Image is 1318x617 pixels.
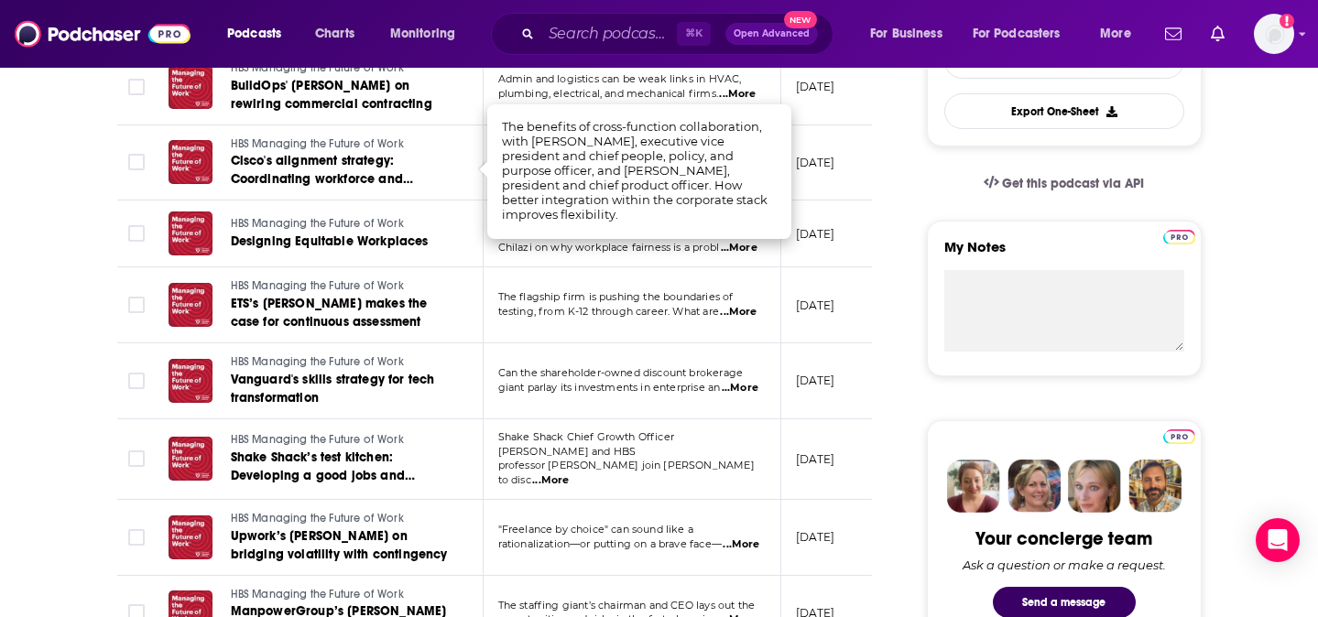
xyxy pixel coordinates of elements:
[315,21,354,47] span: Charts
[1002,176,1144,191] span: Get this podcast via API
[128,154,145,170] span: Toggle select row
[1163,227,1195,244] a: Pro website
[796,226,835,242] p: [DATE]
[128,529,145,546] span: Toggle select row
[969,161,1160,206] a: Get this podcast via API
[1163,429,1195,444] img: Podchaser Pro
[796,451,835,467] p: [DATE]
[961,19,1087,49] button: open menu
[498,72,742,85] span: Admin and logistics can be weak links in HVAC,
[390,21,455,47] span: Monitoring
[231,449,415,502] span: Shake Shack’s test kitchen: Developing a good jobs and automation combo
[532,473,569,488] span: ...More
[1280,14,1294,28] svg: Add a profile image
[975,527,1152,550] div: Your concierge team
[231,77,451,114] a: BuildOps' [PERSON_NAME] on rewiring commercial contracting
[231,60,451,77] a: HBS Managing the Future of Work
[796,298,835,313] p: [DATE]
[231,61,404,74] span: HBS Managing the Future of Work
[231,587,451,603] a: HBS Managing the Future of Work
[1254,14,1294,54] span: Logged in as SolComms
[1254,14,1294,54] button: Show profile menu
[231,136,451,153] a: HBS Managing the Future of Work
[722,381,758,395] span: ...More
[870,21,942,47] span: For Business
[1204,18,1232,49] a: Show notifications dropdown
[796,373,835,388] p: [DATE]
[857,19,965,49] button: open menu
[231,78,432,112] span: BuildOps' [PERSON_NAME] on rewiring commercial contracting
[508,13,851,55] div: Search podcasts, credits, & more...
[231,279,404,292] span: HBS Managing the Future of Work
[231,449,451,485] a: Shake Shack’s test kitchen: Developing a good jobs and automation combo
[1087,19,1154,49] button: open menu
[377,19,479,49] button: open menu
[1163,230,1195,244] img: Podchaser Pro
[231,233,449,251] a: Designing Equitable Workplaces
[231,216,449,233] a: HBS Managing the Future of Work
[796,155,835,170] p: [DATE]
[231,511,451,527] a: HBS Managing the Future of Work
[128,297,145,313] span: Toggle select row
[231,137,404,150] span: HBS Managing the Future of Work
[231,217,404,230] span: HBS Managing the Future of Work
[498,381,721,394] span: giant parlay its investments in enterprise an
[231,433,404,446] span: HBS Managing the Future of Work
[541,19,677,49] input: Search podcasts, credits, & more...
[1128,460,1182,513] img: Jon Profile
[502,119,768,222] span: The benefits of cross-function collaboration, with [PERSON_NAME], executive vice president and ch...
[498,599,756,612] span: The staffing giant’s chairman and CEO lays out the
[231,278,451,295] a: HBS Managing the Future of Work
[973,21,1061,47] span: For Podcasters
[723,537,759,552] span: ...More
[498,430,674,458] span: Shake Shack Chief Growth Officer [PERSON_NAME] and HBS
[231,432,451,449] a: HBS Managing the Future of Work
[227,21,281,47] span: Podcasts
[1254,14,1294,54] img: User Profile
[719,87,756,102] span: ...More
[128,373,145,389] span: Toggle select row
[721,241,757,255] span: ...More
[231,512,404,525] span: HBS Managing the Future of Work
[1256,518,1300,562] div: Open Intercom Messenger
[947,460,1000,513] img: Sydney Profile
[214,19,305,49] button: open menu
[303,19,365,49] a: Charts
[231,372,435,406] span: Vanguard's skills strategy for tech transformation
[725,23,818,45] button: Open AdvancedNew
[498,290,734,303] span: The flagship firm is pushing the boundaries of
[1100,21,1131,47] span: More
[720,305,757,319] span: ...More
[128,450,145,467] span: Toggle select row
[784,11,817,28] span: New
[498,537,722,550] span: rationalization—or putting on a brave face—
[1158,18,1189,49] a: Show notifications dropdown
[231,153,413,205] span: Cisco's alignment strategy: Coordinating workforce and operations
[944,238,1184,270] label: My Notes
[1008,460,1061,513] img: Barbara Profile
[231,528,448,562] span: Upwork’s [PERSON_NAME] on bridging volatility with contingency
[796,529,835,545] p: [DATE]
[231,296,428,330] span: ETS’s [PERSON_NAME] makes the case for continuous assessment
[498,241,720,254] span: Chilazi on why workplace fairness is a probl
[231,588,404,601] span: HBS Managing the Future of Work
[231,355,404,368] span: HBS Managing the Future of Work
[498,523,694,536] span: "Freelance by choice" can sound like a
[15,16,191,51] img: Podchaser - Follow, Share and Rate Podcasts
[231,295,451,331] a: ETS’s [PERSON_NAME] makes the case for continuous assessment
[944,93,1184,129] button: Export One-Sheet
[1068,460,1121,513] img: Jules Profile
[1163,427,1195,444] a: Pro website
[231,371,451,407] a: Vanguard's skills strategy for tech transformation
[498,459,755,486] span: professor [PERSON_NAME] join [PERSON_NAME] to disc
[734,29,810,38] span: Open Advanced
[796,79,835,94] p: [DATE]
[231,152,451,189] a: Cisco's alignment strategy: Coordinating workforce and operations
[128,225,145,242] span: Toggle select row
[963,557,1166,572] div: Ask a question or make a request.
[498,366,744,379] span: Can the shareholder-owned discount brokerage
[677,22,711,46] span: ⌘ K
[231,233,429,249] span: Designing Equitable Workplaces
[231,527,451,564] a: Upwork’s [PERSON_NAME] on bridging volatility with contingency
